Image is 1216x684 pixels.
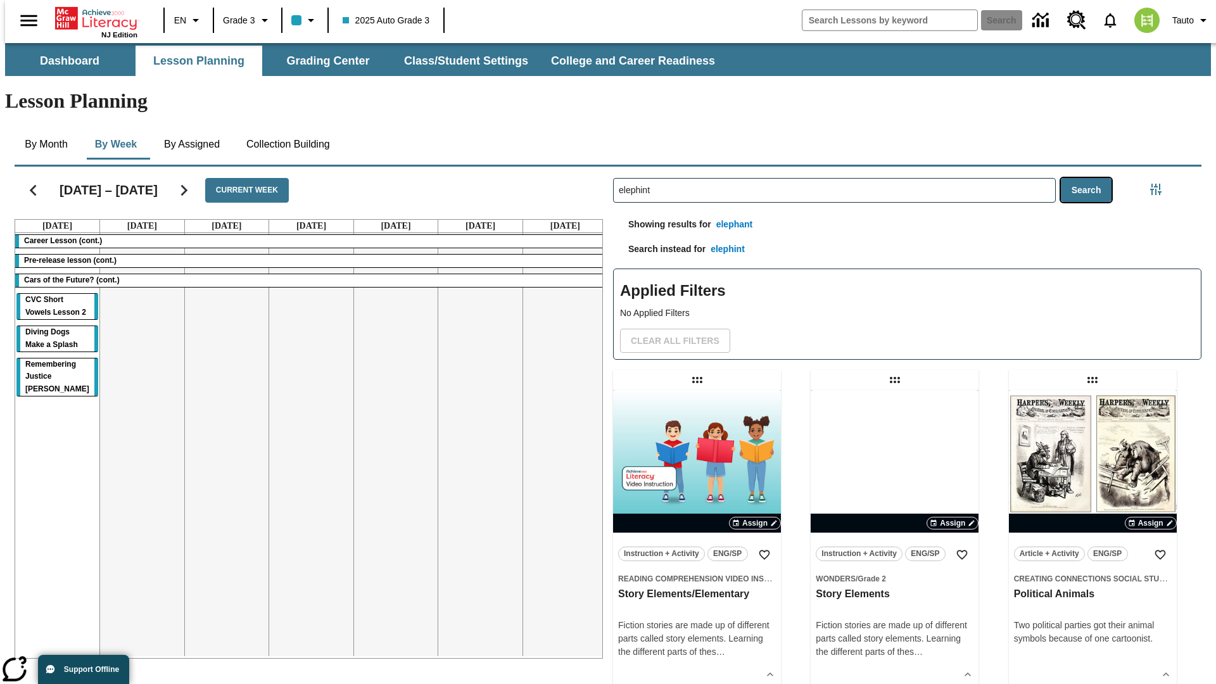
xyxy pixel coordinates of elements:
[16,326,98,351] div: Diving Dogs Make a Splash
[209,220,244,232] a: September 10, 2025
[885,370,905,390] div: Draggable lesson: Story Elements
[378,220,413,232] a: September 12, 2025
[15,235,607,248] div: Career Lesson (cont.)
[294,220,329,232] a: September 11, 2025
[154,129,230,160] button: By Assigned
[909,647,914,657] span: s
[618,547,705,561] button: Instruction + Activity
[1020,547,1079,560] span: Article + Activity
[463,220,498,232] a: September 13, 2025
[620,307,1194,320] p: No Applied Filters
[905,547,946,561] button: ENG/SP
[1014,572,1172,585] span: Topic: Creating Connections Social Studies/US History I
[265,46,391,76] button: Grading Center
[236,129,340,160] button: Collection Building
[223,14,255,27] span: Grade 3
[1094,4,1127,37] a: Notifications
[620,275,1194,307] h2: Applied Filters
[1087,547,1128,561] button: ENG/SP
[802,10,977,30] input: search field
[1149,543,1172,566] button: Add to Favorites
[1172,14,1194,27] span: Tauto
[15,274,607,287] div: Cars of the Future? (cont.)
[821,547,897,560] span: Instruction + Activity
[618,572,776,585] span: Topic: Reading Comprehension Video Instruction/null
[286,9,324,32] button: Class color is light blue. Change class color
[914,647,923,657] span: …
[168,9,209,32] button: Language: EN, Select a language
[60,182,158,198] h2: [DATE] – [DATE]
[1014,574,1177,583] span: Creating Connections Social Studies
[1082,370,1103,390] div: Draggable lesson: Political Animals
[168,174,200,206] button: Next
[1143,177,1168,202] button: Filters Side menu
[125,220,160,232] a: September 9, 2025
[1134,8,1160,33] img: avatar image
[394,46,538,76] button: Class/Student Settings
[816,588,973,601] h3: Story Elements
[711,213,758,236] button: elephant
[15,129,78,160] button: By Month
[707,547,748,561] button: ENG/SP
[64,665,119,674] span: Support Offline
[816,574,856,583] span: Wonders
[618,619,776,659] div: Fiction stories are made up of different parts called story elements. Learning the different part...
[951,543,973,566] button: Add to Favorites
[911,547,939,560] span: ENG/SP
[1061,178,1112,203] button: Search
[548,220,583,232] a: September 14, 2025
[1093,547,1122,560] span: ENG/SP
[1127,4,1167,37] button: Select a new avatar
[1125,517,1177,529] button: Assign Choose Dates
[24,275,120,284] span: Cars of the Future? (cont.)
[1156,665,1175,684] button: Show Details
[613,218,711,237] p: Showing results for
[816,547,902,561] button: Instruction + Activity
[24,236,102,245] span: Career Lesson (cont.)
[706,237,750,261] button: elephint
[761,665,780,684] button: Show Details
[624,547,699,560] span: Instruction + Activity
[856,574,858,583] span: /
[24,256,117,265] span: Pre-release lesson (cont.)
[613,269,1201,360] div: Applied Filters
[716,647,725,657] span: …
[17,174,49,206] button: Previous
[1025,3,1060,38] a: Data Center
[218,9,277,32] button: Grade: Grade 3, Select a grade
[25,327,78,349] span: Diving Dogs Make a Splash
[1014,588,1172,601] h3: Political Animals
[742,517,768,529] span: Assign
[5,46,726,76] div: SubNavbar
[1167,9,1216,32] button: Profile/Settings
[958,665,977,684] button: Show Details
[5,43,1211,76] div: SubNavbar
[687,370,707,390] div: Draggable lesson: Story Elements/Elementary
[5,89,1211,113] h1: Lesson Planning
[541,46,725,76] button: College and Career Readiness
[618,574,803,583] span: Reading Comprehension Video Instruction
[101,31,137,39] span: NJ Edition
[1014,619,1172,645] div: Two political parties got their animal symbols because of one cartoonist.
[816,619,973,659] div: Fiction stories are made up of different parts called story elements. Learning the different part...
[174,14,186,27] span: EN
[927,517,978,529] button: Assign Choose Dates
[16,294,98,319] div: CVC Short Vowels Lesson 2
[1014,547,1085,561] button: Article + Activity
[858,574,886,583] span: Grade 2
[25,360,89,394] span: Remembering Justice O'Connor
[6,46,133,76] button: Dashboard
[613,243,706,262] p: Search instead for
[15,255,607,267] div: Pre-release lesson (cont.)
[618,588,776,601] h3: Story Elements/Elementary
[614,179,1055,202] input: Search Lessons By Keyword
[55,6,137,31] a: Home
[136,46,262,76] button: Lesson Planning
[40,220,75,232] a: September 8, 2025
[84,129,148,160] button: By Week
[343,14,430,27] span: 2025 Auto Grade 3
[729,517,781,529] button: Assign Choose Dates
[753,543,776,566] button: Add to Favorites
[55,4,137,39] div: Home
[38,655,129,684] button: Support Offline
